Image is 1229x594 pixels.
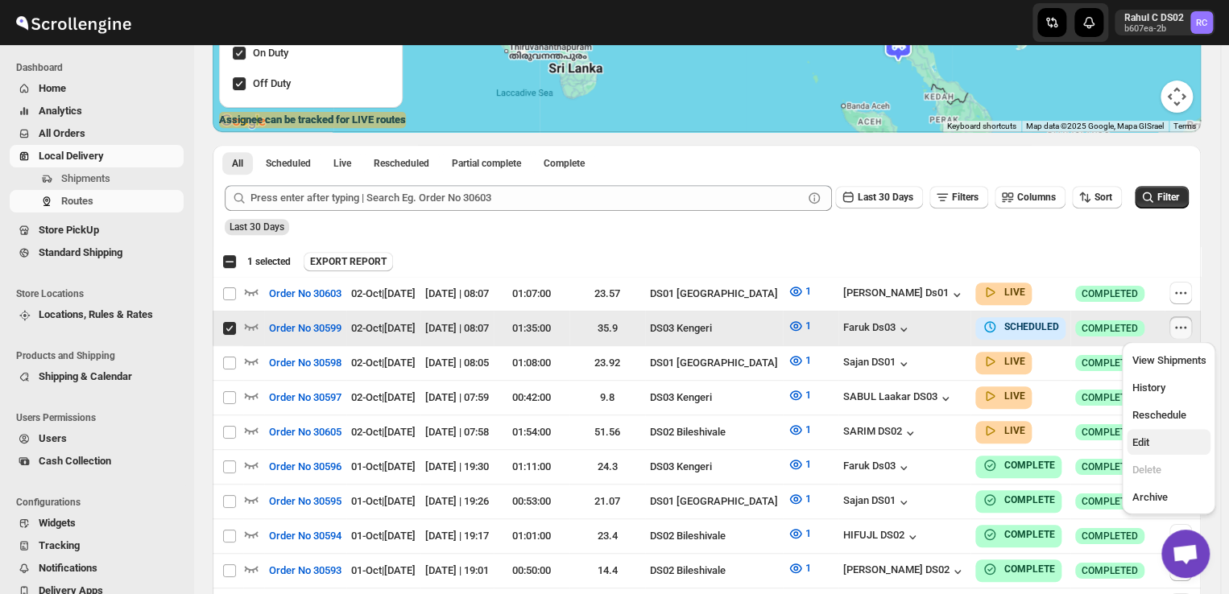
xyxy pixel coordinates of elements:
button: SCHEDULED [982,319,1059,335]
button: COMPLETE [982,492,1055,508]
button: All Orders [10,122,184,145]
div: SABUL Laakar DS03 [843,390,954,406]
span: Shipping & Calendar [39,370,132,382]
span: Tracking [39,539,80,551]
span: Last 30 Days [858,192,913,203]
button: 1 [778,486,821,512]
div: [DATE] | 08:05 [425,355,489,371]
div: 00:42:00 [499,390,565,406]
div: DS01 [GEOGRAPHIC_DATA] [650,286,778,302]
span: All Orders [39,127,85,139]
b: COMPLETE [1004,563,1055,575]
text: RC [1196,18,1207,28]
div: [DATE] | 19:30 [425,459,489,475]
span: Shipments [61,172,110,184]
div: 01:35:00 [499,320,565,336]
button: Locations, Rules & Rates [10,303,184,326]
span: Order No 30599 [269,320,341,336]
a: Open this area in Google Maps (opens a new window) [217,111,270,132]
button: Order No 30599 [259,316,351,341]
img: Google [217,111,270,132]
div: 23.57 [574,286,640,302]
div: 21.07 [574,493,640,509]
div: 9.8 [574,390,640,406]
span: Notifications [39,562,97,574]
span: Partial complete [452,157,521,170]
p: Rahul C DS02 [1124,11,1184,24]
div: DS01 [GEOGRAPHIC_DATA] [650,355,778,371]
span: 02-Oct | [DATE] [351,357,416,369]
span: 1 [805,354,811,366]
div: DS03 Kengeri [650,320,778,336]
span: Columns [1017,192,1056,203]
div: DS03 Kengeri [650,390,778,406]
button: Order No 30598 [259,350,351,376]
button: Map camera controls [1161,80,1193,113]
span: Complete [544,157,585,170]
button: Users [10,427,184,450]
button: Tracking [10,534,184,557]
span: Cash Collection [39,455,111,467]
button: 1 [778,452,821,477]
span: COMPLETED [1082,287,1138,300]
div: 35.9 [574,320,640,336]
div: 14.4 [574,563,640,579]
span: Order No 30596 [269,459,341,475]
div: DS02 Bileshivale [650,424,778,440]
input: Press enter after typing | Search Eg. Order No 30603 [250,185,803,211]
button: 1 [778,417,821,443]
button: 1 [778,313,821,339]
div: [DATE] | 19:01 [425,563,489,579]
button: Home [10,77,184,100]
button: Shipping & Calendar [10,365,184,388]
div: DS02 Bileshivale [650,528,778,544]
button: 1 [778,278,821,304]
span: Map data ©2025 Google, Mapa GISrael [1026,122,1164,130]
span: Live [333,157,351,170]
div: 24.3 [574,459,640,475]
button: Filter [1135,186,1189,208]
span: History [1132,382,1165,394]
div: DS03 Kengeri [650,459,778,475]
span: Analytics [39,105,82,117]
div: [PERSON_NAME] Ds01 [843,287,965,303]
span: Products and Shipping [16,349,185,362]
button: LIVE [982,388,1025,404]
span: 1 [805,458,811,470]
span: Order No 30605 [269,424,341,440]
span: 01-Oct | [DATE] [351,460,416,472]
span: 01-Oct | [DATE] [351,530,416,542]
span: EXPORT REPORT [310,255,387,268]
button: Shipments [10,167,184,190]
span: Users [39,432,67,444]
div: DS01 [GEOGRAPHIC_DATA] [650,493,778,509]
b: LIVE [1004,390,1025,402]
div: 01:07:00 [499,286,565,302]
button: SARIM DS02 [843,425,918,441]
span: COMPLETED [1082,530,1138,542]
button: Faruk Ds03 [843,321,912,337]
span: On Duty [253,47,288,59]
button: Analytics [10,100,184,122]
button: Keyboard shortcuts [947,121,1016,132]
span: Routes [61,195,93,207]
button: Columns [995,186,1066,208]
button: 1 [778,521,821,547]
span: Order No 30603 [269,286,341,302]
button: COMPLETE [982,526,1055,542]
button: Notifications [10,557,184,580]
span: Configurations [16,496,185,509]
span: Home [39,82,66,94]
div: 23.92 [574,355,640,371]
span: Archive [1132,491,1167,503]
span: COMPLETED [1082,564,1138,577]
div: 00:53:00 [499,493,565,509]
span: Standard Shipping [39,246,122,258]
button: COMPLETE [982,561,1055,577]
button: [PERSON_NAME] DS02 [843,563,966,580]
span: COMPLETED [1082,322,1138,335]
span: Store PickUp [39,224,99,236]
span: 1 [805,285,811,297]
div: DS02 Bileshivale [650,563,778,579]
